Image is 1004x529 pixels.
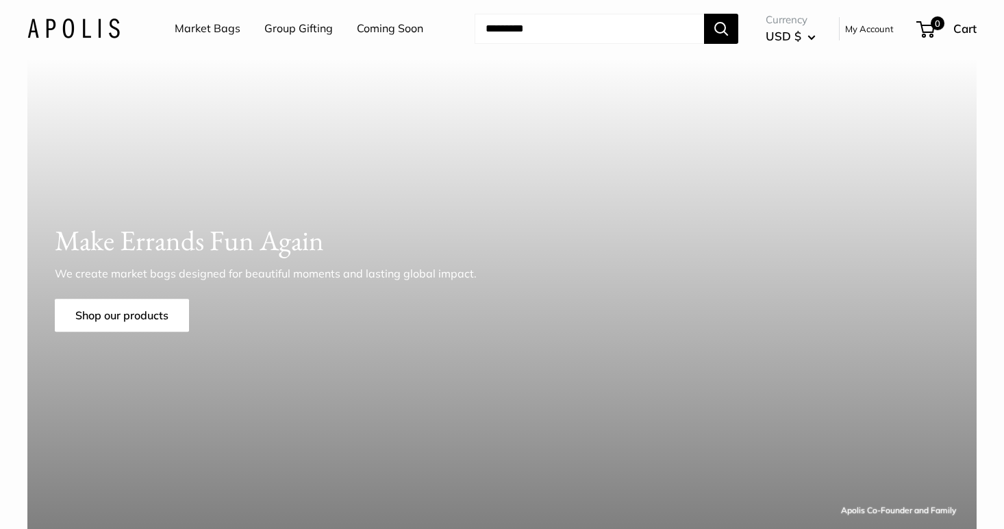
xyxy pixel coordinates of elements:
[918,18,977,40] a: 0 Cart
[845,21,894,37] a: My Account
[55,299,189,332] a: Shop our products
[931,16,944,30] span: 0
[264,19,333,39] a: Group Gifting
[55,266,500,282] p: We create market bags designed for beautiful moments and lasting global impact.
[475,14,704,44] input: Search...
[704,14,738,44] button: Search
[953,21,977,36] span: Cart
[175,19,240,39] a: Market Bags
[766,29,801,43] span: USD $
[357,19,423,39] a: Coming Soon
[766,10,816,29] span: Currency
[55,221,949,261] h1: Make Errands Fun Again
[766,25,816,47] button: USD $
[841,503,956,518] div: Apolis Co-Founder and Family
[27,19,120,38] img: Apolis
